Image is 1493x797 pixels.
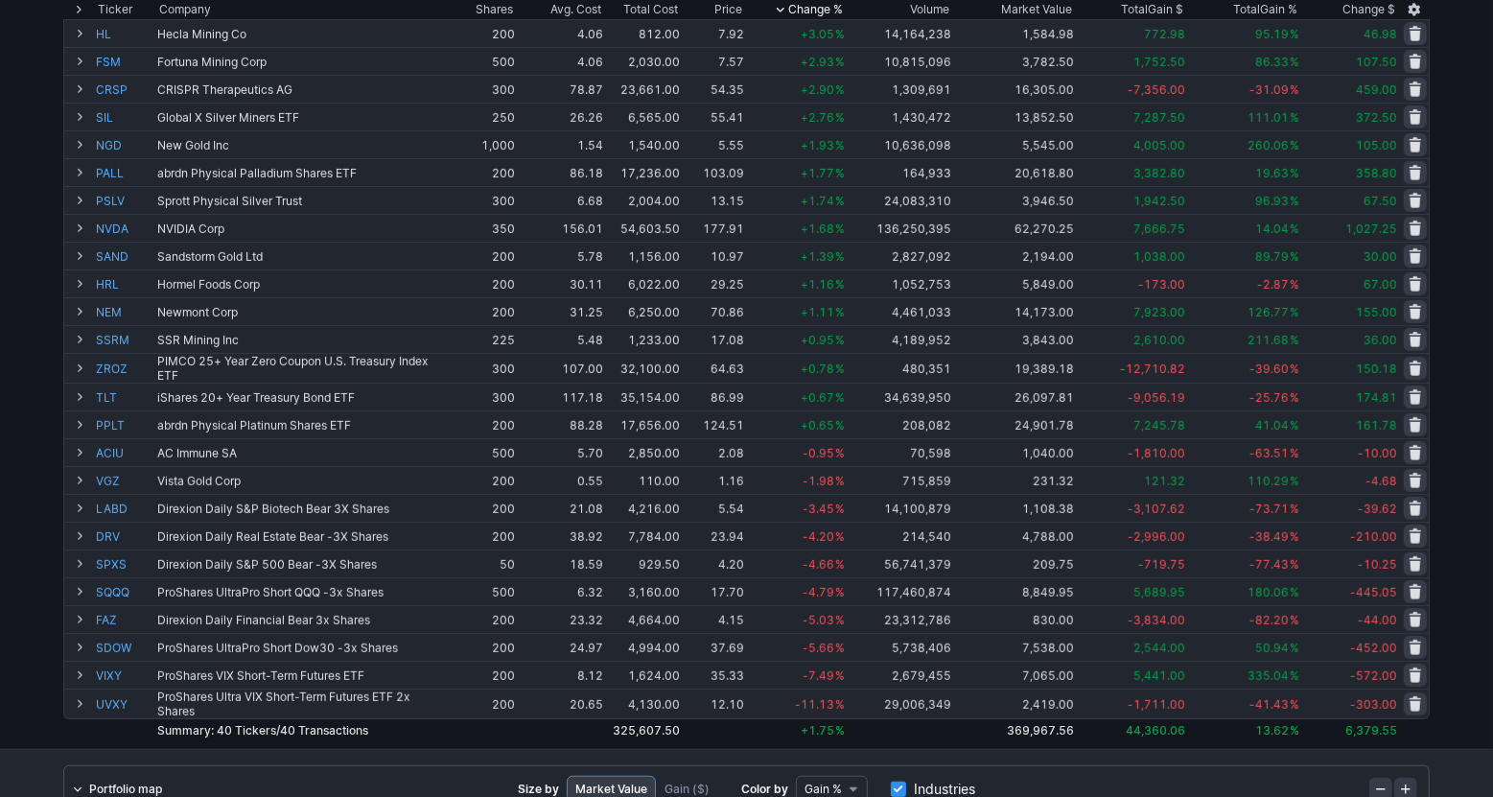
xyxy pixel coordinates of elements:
span: % [1290,502,1299,516]
td: 54.35 [682,75,746,103]
span: % [835,222,845,236]
span: 150.18 [1356,362,1397,376]
td: 7.92 [682,19,746,47]
span: -719.75 [1138,557,1185,572]
span: % [835,418,845,433]
span: 7,245.78 [1133,418,1185,433]
div: Fortuna Mining Corp [157,55,446,69]
td: 16,305.00 [953,75,1076,103]
span: 2,610.00 [1133,333,1185,347]
span: 111.01 [1248,110,1289,125]
span: 7,287.50 [1133,110,1185,125]
div: Hecla Mining Co [157,27,446,41]
a: SIL [96,104,153,130]
span: 126.77 [1248,305,1289,319]
td: 200 [448,410,517,438]
span: 1,752.50 [1133,55,1185,69]
span: -73.71 [1249,502,1289,516]
td: 4.06 [517,47,605,75]
td: 124.51 [682,410,746,438]
span: 67.00 [1364,277,1397,292]
td: 5.55 [682,130,746,158]
td: 4.20 [682,550,746,577]
span: % [835,55,845,69]
a: ACIU [96,439,153,466]
td: 500 [448,47,517,75]
td: 164,933 [847,158,954,186]
td: 31.25 [517,297,605,325]
span: -31.09 [1249,82,1289,97]
span: -4.66 [803,557,834,572]
span: % [1290,333,1299,347]
span: 121.32 [1144,474,1185,488]
span: -4.20 [803,529,834,544]
span: 67.50 [1364,194,1397,208]
td: 86.99 [682,383,746,410]
td: 200 [448,297,517,325]
td: 13,852.50 [953,103,1076,130]
td: 4,216.00 [605,494,682,522]
span: 36.00 [1364,333,1397,347]
span: 46.98 [1364,27,1397,41]
span: -25.76 [1249,390,1289,405]
td: 5,545.00 [953,130,1076,158]
span: % [1290,362,1299,376]
span: 30.00 [1364,249,1397,264]
td: 2,030.00 [605,47,682,75]
span: 358.80 [1356,166,1397,180]
td: 5.70 [517,438,605,466]
span: +1.16 [801,277,834,292]
a: SQQQ [96,578,153,605]
a: FAZ [96,606,153,633]
td: 17.08 [682,325,746,353]
span: % [1290,390,1299,405]
span: % [835,557,845,572]
div: Newmont Corp [157,305,446,319]
td: 7.57 [682,47,746,75]
div: abrdn Physical Palladium Shares ETF [157,166,446,180]
div: Direxion Daily S&P 500 Bear -3X Shares [157,557,446,572]
span: % [1290,305,1299,319]
span: +0.95 [801,333,834,347]
td: 1,540.00 [605,130,682,158]
td: 14,173.00 [953,297,1076,325]
td: 6,250.00 [605,297,682,325]
span: 161.78 [1356,418,1397,433]
span: % [835,362,845,376]
td: 200 [448,242,517,270]
td: 70.86 [682,297,746,325]
span: % [835,110,845,125]
a: PPLT [96,411,153,438]
span: +3.05 [801,27,834,41]
td: 19,389.18 [953,353,1076,383]
span: +1.11 [801,305,834,319]
td: 26.26 [517,103,605,130]
td: 3,782.50 [953,47,1076,75]
span: % [835,166,845,180]
td: 110.00 [605,466,682,494]
td: 30.11 [517,270,605,297]
span: 7,666.75 [1133,222,1185,236]
span: 89.79 [1255,249,1289,264]
td: 32,100.00 [605,353,682,383]
td: 7,784.00 [605,522,682,550]
span: 4,005.00 [1133,138,1185,152]
span: 95.19 [1255,27,1289,41]
span: 96.93 [1255,194,1289,208]
td: 17,236.00 [605,158,682,186]
span: % [1290,277,1299,292]
span: 1,942.50 [1133,194,1185,208]
span: 1,038.00 [1133,249,1185,264]
td: 86.18 [517,158,605,186]
td: 1,156.00 [605,242,682,270]
td: 208,082 [847,410,954,438]
span: % [835,502,845,516]
td: 5.54 [682,494,746,522]
div: Direxion Daily S&P Biotech Bear 3X Shares [157,502,446,516]
a: FSM [96,48,153,75]
td: 231.32 [953,466,1076,494]
a: SPXS [96,551,153,577]
td: 1,040.00 [953,438,1076,466]
td: 62,270.25 [953,214,1076,242]
span: -3,107.62 [1128,502,1185,516]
